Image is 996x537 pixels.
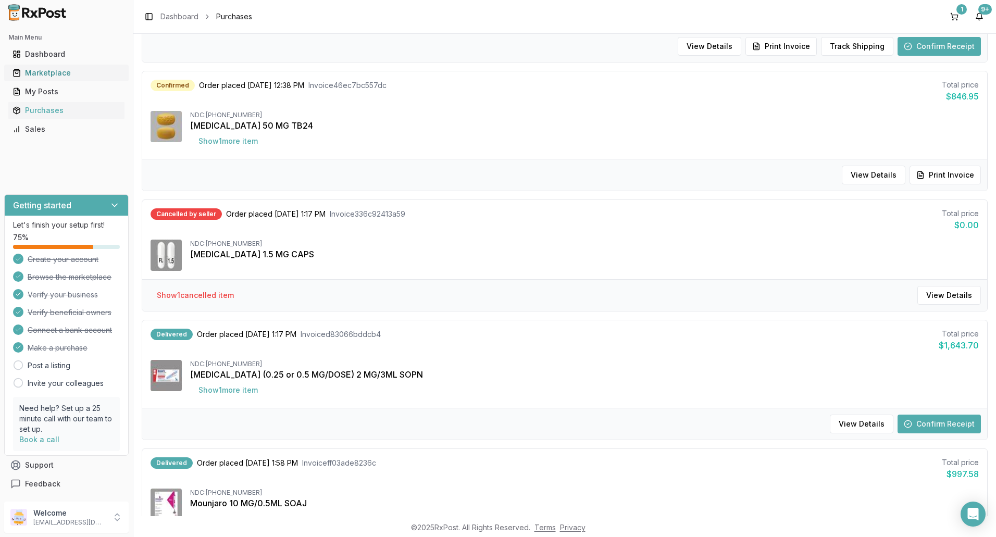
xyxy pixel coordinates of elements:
button: Purchases [4,102,129,119]
button: Dashboard [4,46,129,63]
span: Order placed [DATE] 12:38 PM [199,80,304,91]
button: Track Shipping [821,37,893,56]
div: [MEDICAL_DATA] 50 MG TB24 [190,119,979,132]
button: Marketplace [4,65,129,81]
img: Mounjaro 10 MG/0.5ML SOAJ [151,489,182,520]
button: Confirm Receipt [898,415,981,433]
div: Delivered [151,457,193,469]
div: Confirmed [151,80,195,91]
button: View Details [678,37,741,56]
div: Mounjaro 10 MG/0.5ML SOAJ [190,497,979,509]
img: RxPost Logo [4,4,71,21]
span: Invoice ff03ade8236c [302,458,376,468]
button: 9+ [971,8,988,25]
div: NDC: [PHONE_NUMBER] [190,489,979,497]
button: View Details [917,286,981,305]
span: 75 % [13,232,29,243]
a: Invite your colleagues [28,378,104,389]
p: [EMAIL_ADDRESS][DOMAIN_NAME] [33,518,106,527]
button: My Posts [4,83,129,100]
a: Sales [8,120,124,139]
div: Total price [942,80,979,90]
span: Browse the marketplace [28,272,111,282]
p: Let's finish your setup first! [13,220,120,230]
a: Marketplace [8,64,124,82]
span: Make a purchase [28,343,88,353]
a: Privacy [560,523,586,532]
div: $1,643.70 [939,339,979,352]
div: $846.95 [942,90,979,103]
span: Order placed [DATE] 1:17 PM [197,329,296,340]
div: NDC: [PHONE_NUMBER] [190,111,979,119]
div: [MEDICAL_DATA] 1.5 MG CAPS [190,248,979,260]
div: Total price [939,329,979,339]
a: Purchases [8,101,124,120]
img: Vraylar 1.5 MG CAPS [151,240,182,271]
span: Verify your business [28,290,98,300]
button: Show1cancelled item [148,286,242,305]
button: Show1more item [190,381,266,399]
button: Print Invoice [910,166,981,184]
span: Connect a bank account [28,325,112,335]
div: Delivered [151,329,193,340]
span: Order placed [DATE] 1:17 PM [226,209,326,219]
button: Sales [4,121,129,138]
div: NDC: [PHONE_NUMBER] [190,360,979,368]
button: Feedback [4,474,129,493]
button: Confirm Receipt [898,37,981,56]
a: Dashboard [8,45,124,64]
div: Marketplace [13,68,120,78]
button: Show1more item [190,132,266,151]
a: Post a listing [28,360,70,371]
img: User avatar [10,509,27,526]
div: [MEDICAL_DATA] (0.25 or 0.5 MG/DOSE) 2 MG/3ML SOPN [190,368,979,381]
span: Purchases [216,11,252,22]
span: Feedback [25,479,60,489]
div: 9+ [978,4,992,15]
div: Total price [942,208,979,219]
button: View Details [830,415,893,433]
button: View Details [842,166,905,184]
span: Invoice d83066bddcb4 [301,329,381,340]
h2: Main Menu [8,33,124,42]
div: Open Intercom Messenger [961,502,986,527]
button: Print Invoice [745,37,817,56]
span: Invoice 336c92413a59 [330,209,405,219]
span: Invoice 46ec7bc557dc [308,80,387,91]
div: NDC: [PHONE_NUMBER] [190,240,979,248]
div: 1 [956,4,967,15]
div: Total price [942,457,979,468]
a: Terms [534,523,556,532]
a: Dashboard [160,11,198,22]
div: $0.00 [942,219,979,231]
div: $997.58 [942,468,979,480]
div: Dashboard [13,49,120,59]
div: My Posts [13,86,120,97]
a: Book a call [19,435,59,444]
p: Need help? Set up a 25 minute call with our team to set up. [19,403,114,434]
a: My Posts [8,82,124,101]
span: Create your account [28,254,98,265]
h3: Getting started [13,199,71,211]
div: Sales [13,124,120,134]
img: Ozempic (0.25 or 0.5 MG/DOSE) 2 MG/3ML SOPN [151,360,182,391]
button: 1 [946,8,963,25]
img: Myrbetriq 50 MG TB24 [151,111,182,142]
span: Order placed [DATE] 1:58 PM [197,458,298,468]
span: Verify beneficial owners [28,307,111,318]
nav: breadcrumb [160,11,252,22]
button: Support [4,456,129,474]
div: Purchases [13,105,120,116]
div: Cancelled by seller [151,208,222,220]
p: Welcome [33,508,106,518]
